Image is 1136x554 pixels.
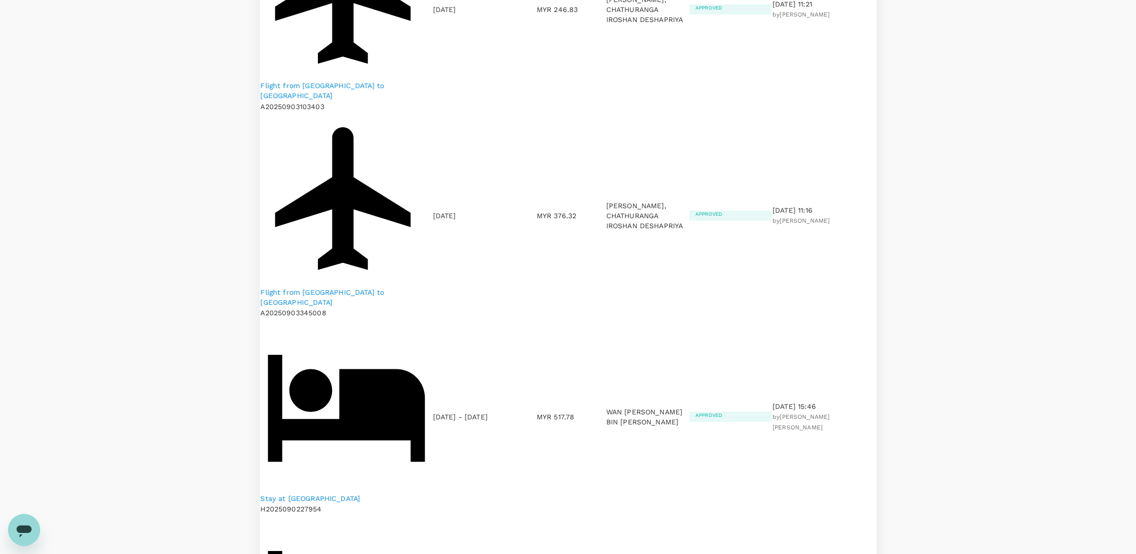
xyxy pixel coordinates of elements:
p: [PERSON_NAME], CHATHURANGA IROSHAN DESHAPRIYA [606,201,688,231]
p: [DATE] 15:46 [773,401,875,411]
a: Flight from [GEOGRAPHIC_DATA] to [GEOGRAPHIC_DATA] [261,81,432,101]
span: Approved [689,5,728,11]
span: A20250903103403 [261,103,324,111]
span: [PERSON_NAME] [780,217,830,224]
p: [DATE] [433,211,456,221]
span: by [773,413,830,431]
p: MYR 517.78 [537,412,605,422]
span: A20250903345008 [261,309,326,317]
p: WAN [PERSON_NAME] BIN [PERSON_NAME] [606,407,688,427]
iframe: Button to launch messaging window [8,514,40,546]
span: Approved [689,412,728,418]
p: MYR 246.83 [537,5,605,15]
a: Flight from [GEOGRAPHIC_DATA] to [GEOGRAPHIC_DATA] [261,287,432,307]
p: [DATE] 11:16 [773,205,875,215]
span: by [773,217,830,224]
p: [DATE] - [DATE] [433,412,488,422]
span: H2025090227954 [261,505,322,513]
span: by [773,11,830,18]
span: Approved [689,211,728,217]
p: [DATE] [433,5,456,15]
p: MYR 376.32 [537,211,605,221]
span: [PERSON_NAME] [780,11,830,18]
a: Stay at [GEOGRAPHIC_DATA] [261,493,432,503]
span: [PERSON_NAME] [PERSON_NAME] [773,413,830,431]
